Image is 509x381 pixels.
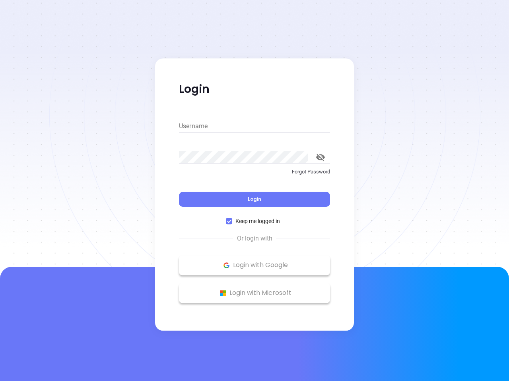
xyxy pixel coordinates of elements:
p: Login [179,82,330,96]
a: Forgot Password [179,168,330,182]
button: Google Logo Login with Google [179,255,330,275]
p: Forgot Password [179,168,330,176]
img: Google Logo [221,260,231,270]
button: toggle password visibility [311,148,330,167]
span: Keep me logged in [232,217,283,225]
button: Microsoft Logo Login with Microsoft [179,283,330,303]
p: Login with Google [183,259,326,271]
span: Or login with [233,234,276,243]
img: Microsoft Logo [218,288,228,298]
button: Login [179,192,330,207]
p: Login with Microsoft [183,287,326,299]
span: Login [248,196,261,202]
